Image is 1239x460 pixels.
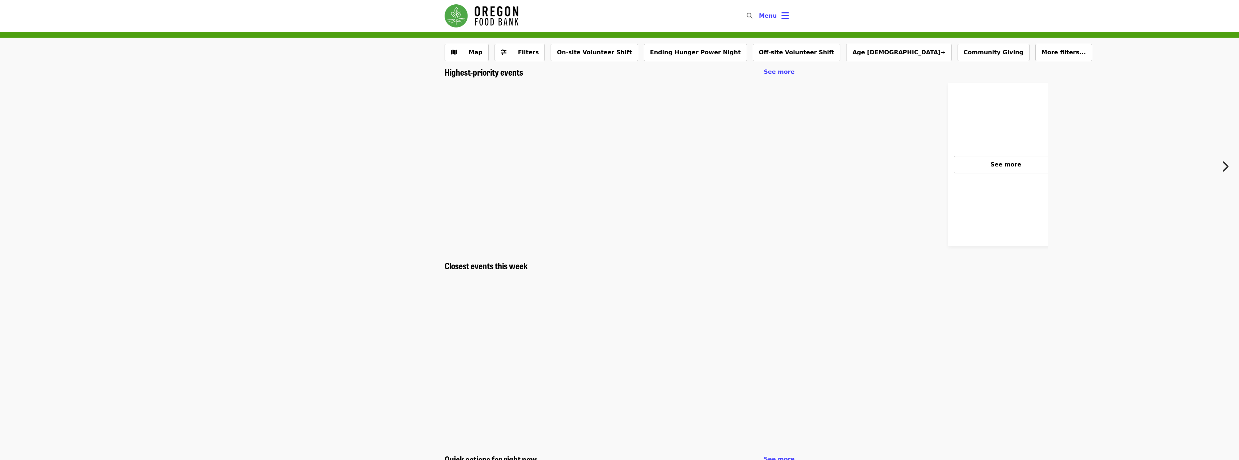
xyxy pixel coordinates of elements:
span: More filters... [1041,49,1086,56]
img: Oregon Food Bank - Home [445,4,518,28]
button: On-site Volunteer Shift [551,44,638,61]
span: Map [469,49,483,56]
div: Highest-priority events [439,67,801,77]
button: Ending Hunger Power Night [644,44,747,61]
button: Show map view [445,44,489,61]
input: Search [757,7,763,25]
span: See more [764,68,794,75]
button: Toggle account menu [753,7,795,25]
button: Community Giving [958,44,1030,61]
button: Off-site Volunteer Shift [753,44,841,61]
span: Highest-priority events [445,66,523,78]
i: sliders-h icon [501,49,506,56]
i: chevron-right icon [1221,160,1229,173]
button: Age [DEMOGRAPHIC_DATA]+ [846,44,951,61]
i: bars icon [781,10,789,21]
div: Closest events this week [439,261,801,271]
a: Highest-priority events [445,67,523,77]
span: Closest events this week [445,259,528,272]
i: map icon [451,49,457,56]
a: See more [948,83,1064,246]
button: See more [954,156,1058,173]
i: search icon [747,12,752,19]
button: More filters... [1035,44,1092,61]
a: See more [764,68,794,76]
span: See more [990,161,1021,168]
button: Next item [1215,156,1239,177]
a: Closest events this week [445,261,528,271]
button: Filters (0 selected) [495,44,545,61]
span: Filters [518,49,539,56]
span: Menu [759,12,777,19]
